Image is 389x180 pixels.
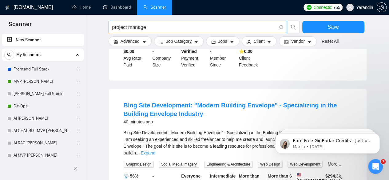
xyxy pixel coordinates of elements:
[136,150,140,155] span: ...
[124,174,139,178] b: 📡 56%
[4,20,37,33] span: Scanner
[103,5,131,10] a: dashboardDashboard
[254,38,265,45] span: Client
[73,166,79,172] span: double-left
[377,2,387,12] button: setting
[5,3,10,13] img: logo
[325,174,341,178] b: $ 294.3k
[239,49,252,54] b: ⭐️ 0.00
[124,129,352,156] div: Blog Site Development: "Modern Building Envelope" - Specializing in the Building Envelope Industr...
[152,174,154,178] b: -
[4,50,14,60] button: search
[152,49,154,54] b: -
[124,161,154,168] span: Graphic Design
[327,162,341,166] a: More...
[76,79,81,84] span: holder
[14,75,72,88] a: MVP [PERSON_NAME]
[14,112,72,125] a: AI [PERSON_NAME]
[204,161,253,168] span: Engineering & Architecture
[266,120,389,163] iframe: Intercom notifications message
[368,159,383,174] iframe: Intercom live chat
[206,36,239,46] button: folderJobscaret-down
[377,5,387,10] a: setting
[166,38,192,45] span: Job Category
[297,173,301,177] img: 🇺🇸
[141,150,155,155] a: Expand
[109,36,152,46] button: settingAdvancedcaret-down
[209,48,238,68] div: Member Since
[114,40,118,44] span: setting
[14,125,72,137] a: AI CHAT BOT MVP [PERSON_NAME]
[14,63,72,75] a: Frontend Full Stack
[258,161,283,168] span: Web Design
[143,5,166,10] a: searchScanner
[302,21,364,33] button: Save
[242,36,277,46] button: userClientcaret-down
[122,48,151,68] div: Avg Rate Paid
[307,5,312,10] img: upwork-logo.png
[279,25,283,29] span: info-circle
[5,53,14,57] span: search
[76,116,81,121] span: holder
[2,34,84,46] li: New Scanner
[121,38,140,45] span: Advanced
[210,49,212,54] b: -
[124,102,337,117] a: Blog Site Development: "Modern Building Envelope" - Specializing in the Building Envelope Industry
[313,4,332,11] span: Connects:
[76,104,81,109] span: holder
[154,36,204,46] button: barsJob Categorycaret-down
[151,48,180,68] div: Company Size
[14,137,72,149] a: AI RAG [PERSON_NAME]
[180,48,209,68] div: Payment Verified
[381,159,386,164] span: 7
[14,100,72,112] a: DevOps
[287,21,300,33] button: search
[307,40,312,44] span: caret-down
[16,49,41,61] span: My Scanners
[210,174,236,178] b: Intermediate
[76,67,81,72] span: holder
[76,128,81,133] span: holder
[288,24,299,30] span: search
[377,5,386,10] span: setting
[159,40,164,44] span: bars
[194,40,198,44] span: caret-down
[76,141,81,146] span: holder
[267,40,271,44] span: caret-down
[72,5,91,10] a: homeHome
[218,38,227,45] span: Jobs
[76,153,81,158] span: holder
[247,40,251,44] span: user
[211,40,216,44] span: folder
[142,40,146,44] span: caret-down
[238,48,267,68] div: Client Feedback
[76,91,81,96] span: holder
[124,49,134,54] b: $0.00
[322,38,339,45] a: Reset All
[279,36,316,46] button: idcardVendorcaret-down
[124,118,352,126] div: 40 minutes ago
[7,34,79,46] a: New Scanner
[230,40,234,44] span: caret-down
[348,5,352,10] span: user
[14,149,72,162] a: AI MVP [PERSON_NAME]
[333,4,340,11] span: 755
[284,40,288,44] span: idcard
[181,174,200,178] b: Everyone
[327,23,339,31] span: Save
[14,88,72,100] a: [PERSON_NAME] Full Stack
[291,38,304,45] span: Vendor
[159,161,199,168] span: Social Media Imagery
[288,161,323,168] span: Web Development
[181,49,197,54] b: Verified
[112,23,276,31] input: Search Freelance Jobs...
